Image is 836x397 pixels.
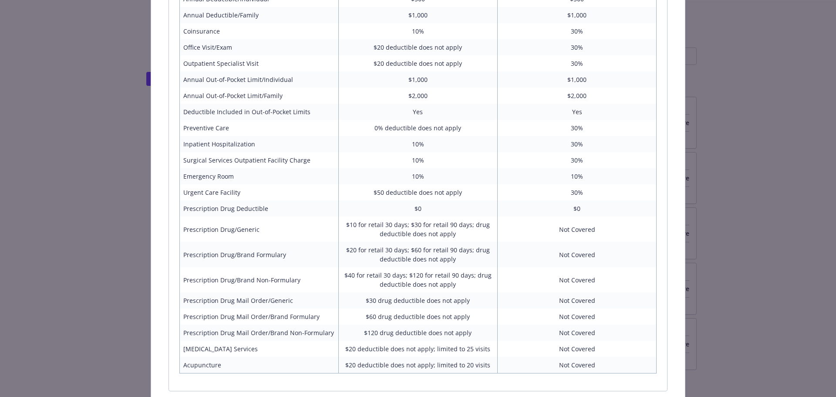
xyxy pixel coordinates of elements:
[338,200,497,217] td: $0
[338,292,497,309] td: $30 drug deductible does not apply
[179,55,338,71] td: Outpatient Specialist Visit
[498,292,657,309] td: Not Covered
[179,71,338,88] td: Annual Out-of-Pocket Limit/Individual
[179,341,338,357] td: [MEDICAL_DATA] Services
[179,152,338,168] td: Surgical Services Outpatient Facility Charge
[498,88,657,104] td: $2,000
[338,242,497,267] td: $20 for retail 30 days; $60 for retail 90 days; drug deductible does not apply
[179,23,338,39] td: Coinsurance
[179,217,338,242] td: Prescription Drug/Generic
[498,309,657,325] td: Not Covered
[338,23,497,39] td: 10%
[179,39,338,55] td: Office Visit/Exam
[338,88,497,104] td: $2,000
[338,184,497,200] td: $50 deductible does not apply
[179,104,338,120] td: Deductible Included in Out-of-Pocket Limits
[179,136,338,152] td: Inpatient Hospitalization
[338,136,497,152] td: 10%
[498,200,657,217] td: $0
[338,71,497,88] td: $1,000
[179,7,338,23] td: Annual Deductible/Family
[179,88,338,104] td: Annual Out-of-Pocket Limit/Family
[498,242,657,267] td: Not Covered
[498,357,657,373] td: Not Covered
[498,120,657,136] td: 30%
[498,184,657,200] td: 30%
[338,267,497,292] td: $40 for retail 30 days; $120 for retail 90 days; drug deductible does not apply
[498,341,657,357] td: Not Covered
[498,267,657,292] td: Not Covered
[179,184,338,200] td: Urgent Care Facility
[498,39,657,55] td: 30%
[179,242,338,267] td: Prescription Drug/Brand Formulary
[498,136,657,152] td: 30%
[338,217,497,242] td: $10 for retail 30 days; $30 for retail 90 days; drug deductible does not apply
[338,120,497,136] td: 0% deductible does not apply
[498,168,657,184] td: 10%
[338,168,497,184] td: 10%
[498,71,657,88] td: $1,000
[498,152,657,168] td: 30%
[338,7,497,23] td: $1,000
[498,55,657,71] td: 30%
[498,325,657,341] td: Not Covered
[179,120,338,136] td: Preventive Care
[179,292,338,309] td: Prescription Drug Mail Order/Generic
[338,104,497,120] td: Yes
[338,152,497,168] td: 10%
[338,39,497,55] td: $20 deductible does not apply
[338,341,497,357] td: $20 deductible does not apply; limited to 25 visits
[498,104,657,120] td: Yes
[179,267,338,292] td: Prescription Drug/Brand Non-Formulary
[179,168,338,184] td: Emergency Room
[498,7,657,23] td: $1,000
[338,55,497,71] td: $20 deductible does not apply
[338,325,497,341] td: $120 drug deductible does not apply
[179,325,338,341] td: Prescription Drug Mail Order/Brand Non-Formulary
[179,309,338,325] td: Prescription Drug Mail Order/Brand Formulary
[498,23,657,39] td: 30%
[179,200,338,217] td: Prescription Drug Deductible
[338,309,497,325] td: $60 drug deductible does not apply
[179,357,338,373] td: Acupuncture
[338,357,497,373] td: $20 deductible does not apply; limited to 20 visits
[498,217,657,242] td: Not Covered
